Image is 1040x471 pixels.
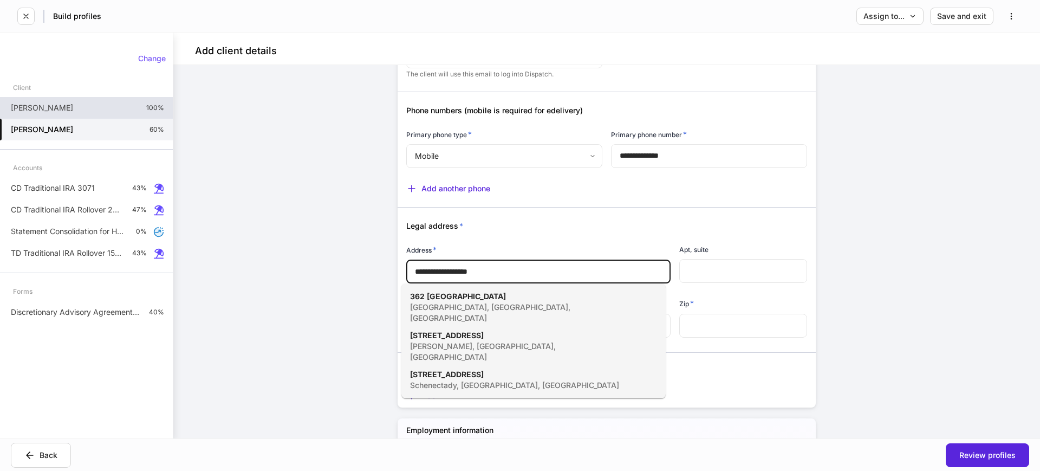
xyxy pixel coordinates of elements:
[406,425,493,436] h5: Employment information
[149,308,164,317] p: 40%
[410,331,484,340] span: [STREET_ADDRESS]
[136,227,147,236] p: 0%
[13,158,42,177] div: Accounts
[427,292,506,301] span: [GEOGRAPHIC_DATA]
[11,307,140,318] p: Discretionary Advisory Agreement: Non-Wrap Fee
[11,124,73,135] h5: [PERSON_NAME]
[11,183,95,193] p: CD Traditional IRA 3071
[679,244,708,255] h6: Apt, suite
[132,205,147,214] p: 47%
[611,129,687,140] h6: Primary phone number
[863,12,916,20] div: Assign to...
[959,451,1016,459] div: Review profiles
[937,12,986,20] div: Save and exit
[132,184,147,192] p: 43%
[24,450,57,461] div: Back
[398,92,807,116] div: Phone numbers (mobile is required for edelivery)
[406,183,490,194] button: Add another phone
[406,144,602,168] div: Mobile
[13,282,32,301] div: Forms
[856,8,924,25] button: Assign to...
[149,125,164,134] p: 60%
[398,353,807,377] div: Mailing address (if different)
[146,104,164,112] p: 100%
[410,292,425,301] span: 362
[406,244,437,255] h6: Address
[11,102,73,113] p: [PERSON_NAME]
[946,443,1029,467] button: Review profiles
[195,44,277,57] h4: Add client details
[930,8,993,25] button: Save and exit
[13,78,31,97] div: Client
[11,204,123,215] p: CD Traditional IRA Rollover 2635
[410,302,633,324] div: [GEOGRAPHIC_DATA], [GEOGRAPHIC_DATA], [GEOGRAPHIC_DATA]
[410,341,633,363] div: [PERSON_NAME], [GEOGRAPHIC_DATA], [GEOGRAPHIC_DATA]
[11,443,71,468] button: Back
[410,370,484,379] span: [STREET_ADDRESS]
[398,208,807,231] div: Legal address
[53,11,101,22] h5: Build profiles
[11,226,127,237] p: Statement Consolidation for Households
[406,129,472,140] h6: Primary phone type
[11,248,123,259] p: TD Traditional IRA Rollover 1579
[131,50,173,67] button: Change
[679,298,694,309] h6: Zip
[410,380,633,391] div: Schenectady, [GEOGRAPHIC_DATA], [GEOGRAPHIC_DATA]
[132,249,147,257] p: 43%
[406,70,602,79] p: The client will use this email to log into Dispatch.
[138,55,166,62] div: Change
